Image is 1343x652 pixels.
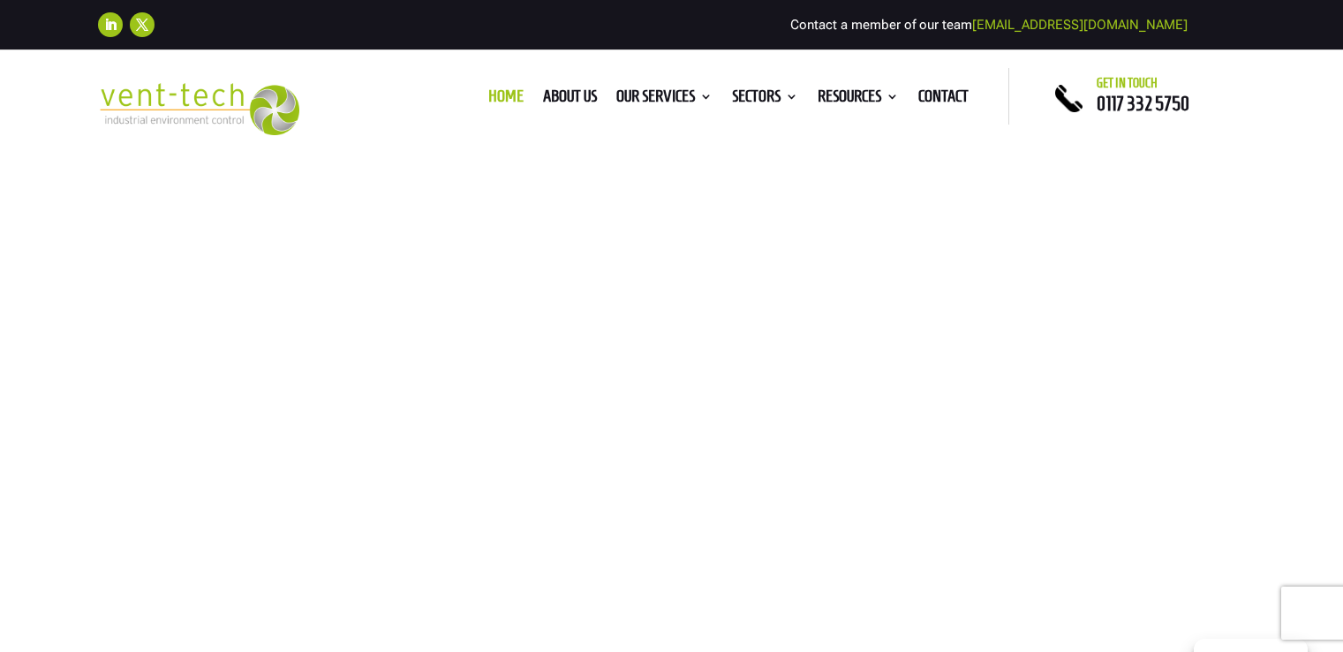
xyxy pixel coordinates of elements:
[1097,76,1158,90] span: Get in touch
[98,83,300,135] img: 2023-09-27T08_35_16.549ZVENT-TECH---Clear-background
[130,12,155,37] a: Follow on X
[972,17,1188,33] a: [EMAIL_ADDRESS][DOMAIN_NAME]
[616,90,713,110] a: Our Services
[732,90,798,110] a: Sectors
[1097,93,1189,114] a: 0117 332 5750
[818,90,899,110] a: Resources
[918,90,969,110] a: Contact
[543,90,597,110] a: About us
[98,12,123,37] a: Follow on LinkedIn
[488,90,524,110] a: Home
[790,17,1188,33] span: Contact a member of our team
